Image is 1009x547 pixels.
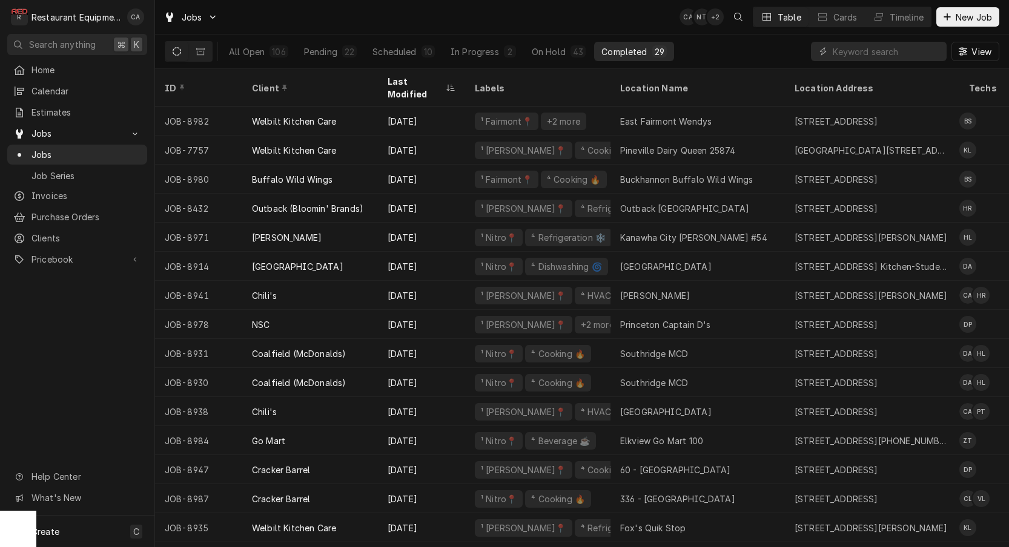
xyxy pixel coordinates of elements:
[530,376,586,389] div: ⁴ Cooking 🔥
[229,45,265,58] div: All Open
[378,223,465,252] div: [DATE]
[693,8,710,25] div: NT
[530,347,586,360] div: ⁴ Cooking 🔥
[31,127,123,140] span: Jobs
[795,347,878,360] div: [STREET_ADDRESS]
[959,345,976,362] div: DA
[795,260,950,273] div: [STREET_ADDRESS] Kitchen-Student Life Bldg., [GEOGRAPHIC_DATA]
[620,376,688,389] div: Southridge MCD
[959,461,976,478] div: Donovan Pruitt's Avatar
[7,249,147,269] a: Go to Pricebook
[778,11,801,24] div: Table
[252,115,336,128] div: Welbilt Kitchen Care
[890,11,924,24] div: Timeline
[655,45,664,58] div: 29
[620,82,773,94] div: Location Name
[480,522,567,534] div: ¹ [PERSON_NAME]📍
[252,347,346,360] div: Coalfield (McDonalds)
[31,211,141,223] span: Purchase Orders
[7,102,147,122] a: Estimates
[795,231,948,244] div: [STREET_ADDRESS][PERSON_NAME]
[795,144,950,157] div: [GEOGRAPHIC_DATA][STREET_ADDRESS]
[155,165,242,194] div: JOB-8980
[546,173,602,186] div: ⁴ Cooking 🔥
[155,426,242,455] div: JOB-8984
[134,38,139,51] span: K
[7,123,147,143] a: Go to Jobs
[936,7,999,27] button: New Job
[959,316,976,333] div: Donovan Pruitt's Avatar
[31,253,123,266] span: Pricebook
[680,8,696,25] div: Chrissy Adams's Avatar
[795,493,878,505] div: [STREET_ADDRESS]
[304,45,337,58] div: Pending
[378,310,465,339] div: [DATE]
[378,281,465,310] div: [DATE]
[7,81,147,101] a: Calendar
[7,467,147,486] a: Go to Help Center
[378,136,465,165] div: [DATE]
[31,189,141,202] span: Invoices
[959,287,976,304] div: CA
[620,493,735,505] div: 336 - [GEOGRAPHIC_DATA]
[252,493,310,505] div: Cracker Barrel
[580,144,636,157] div: ⁴ Cooking 🔥
[795,434,950,447] div: [STREET_ADDRESS][PHONE_NUMBER]
[795,318,878,331] div: [STREET_ADDRESS]
[378,368,465,397] div: [DATE]
[959,490,976,507] div: Cole Livingston's Avatar
[159,7,223,27] a: Go to Jobs
[480,231,518,244] div: ¹ Nitro📍
[833,42,941,61] input: Keyword search
[530,493,586,505] div: ⁴ Cooking 🔥
[620,347,688,360] div: Southridge MCD
[959,171,976,188] div: BS
[31,232,141,244] span: Clients
[252,318,270,331] div: NSC
[530,231,607,244] div: ⁴ Refrigeration ❄️
[959,200,976,217] div: Hunter Ralston's Avatar
[959,461,976,478] div: DP
[959,200,976,217] div: HR
[959,113,976,129] div: BS
[7,34,147,55] button: Search anything⌘K
[155,252,242,281] div: JOB-8914
[31,526,59,537] span: Create
[155,397,242,426] div: JOB-8938
[973,403,990,420] div: Paxton Turner's Avatar
[378,339,465,368] div: [DATE]
[959,432,976,449] div: ZT
[480,144,567,157] div: ¹ [PERSON_NAME]📍
[620,405,712,418] div: [GEOGRAPHIC_DATA]
[530,260,603,273] div: ⁴ Dishwashing 🌀
[7,228,147,248] a: Clients
[475,82,601,94] div: Labels
[31,85,141,97] span: Calendar
[480,173,534,186] div: ¹ Fairmont📍
[480,434,518,447] div: ¹ Nitro📍
[620,522,686,534] div: Fox's Quik Stop
[155,484,242,513] div: JOB-8987
[345,45,354,58] div: 22
[620,202,749,215] div: Outback [GEOGRAPHIC_DATA]
[973,374,990,391] div: HL
[959,403,976,420] div: Chuck Almond's Avatar
[959,490,976,507] div: CL
[182,11,202,24] span: Jobs
[620,260,712,273] div: [GEOGRAPHIC_DATA]
[951,42,999,61] button: View
[959,171,976,188] div: Bryan Sanders's Avatar
[973,345,990,362] div: Huston Lewis's Avatar
[127,8,144,25] div: CA
[155,339,242,368] div: JOB-8931
[388,75,443,100] div: Last Modified
[378,106,465,136] div: [DATE]
[620,115,712,128] div: East Fairmont Wendys
[378,194,465,223] div: [DATE]
[252,82,366,94] div: Client
[973,403,990,420] div: PT
[252,289,277,302] div: Chili's
[252,144,336,157] div: Welbilt Kitchen Care
[959,403,976,420] div: CA
[155,281,242,310] div: JOB-8941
